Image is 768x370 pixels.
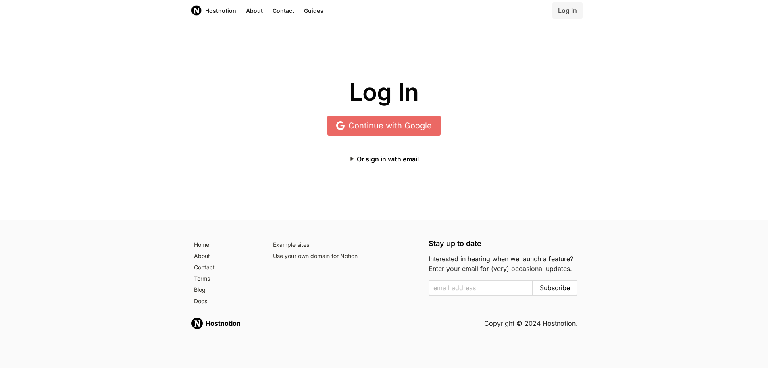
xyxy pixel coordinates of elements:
[429,254,578,273] p: Interested in hearing when we launch a feature? Enter your email for (very) occasional updates.
[270,251,419,262] a: Use your own domain for Notion
[191,5,202,16] img: Host Notion logo
[270,240,419,251] a: Example sites
[191,262,260,273] a: Contact
[429,240,578,248] h5: Stay up to date
[552,2,583,19] a: Log in
[340,151,428,167] button: Or sign in with email.
[206,319,241,327] strong: Hostnotion
[191,251,260,262] a: About
[191,240,260,251] a: Home
[327,116,441,136] a: Continue with Google
[484,318,578,328] h5: Copyright © 2024 Hostnotion.
[429,280,533,296] input: Enter your email to subscribe to the email list and be notified when we launch
[191,273,260,285] a: Terms
[191,285,260,296] a: Blog
[191,79,578,106] h1: Log In
[191,317,204,330] img: Hostnotion logo
[533,280,577,296] button: Subscribe
[191,296,260,307] a: Docs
